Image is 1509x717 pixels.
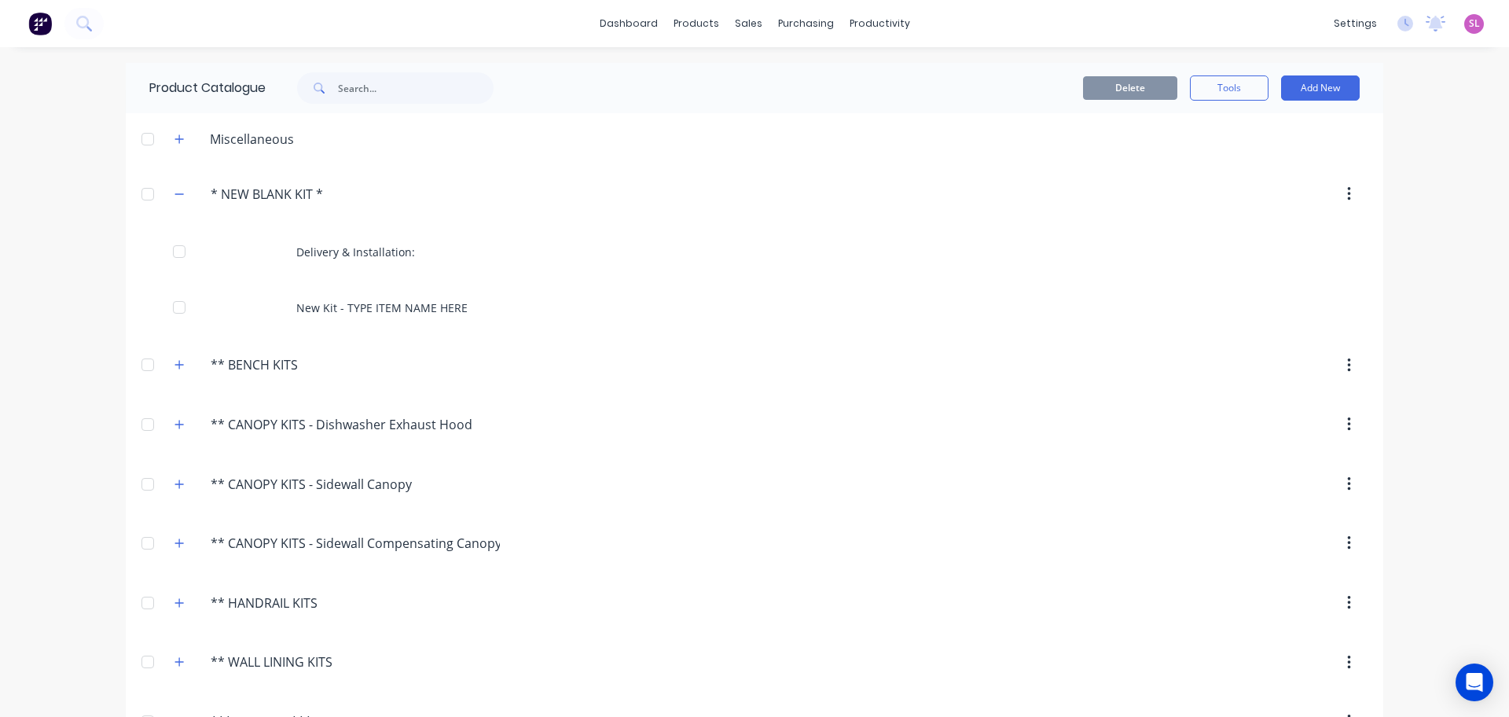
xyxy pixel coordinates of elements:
[126,224,1383,280] div: Delivery & Installation:
[1190,75,1269,101] button: Tools
[1281,75,1360,101] button: Add New
[338,72,494,104] input: Search...
[592,12,666,35] a: dashboard
[211,594,398,612] input: Enter category name
[211,185,398,204] input: Enter category name
[1083,76,1177,100] button: Delete
[126,63,266,113] div: Product Catalogue
[197,130,307,149] div: Miscellaneous
[727,12,770,35] div: sales
[126,280,1383,336] div: New Kit - TYPE ITEM NAME HERE
[770,12,842,35] div: purchasing
[211,355,398,374] input: Enter category name
[666,12,727,35] div: products
[842,12,918,35] div: productivity
[1326,12,1385,35] div: settings
[211,415,472,434] input: Enter category name
[211,653,398,671] input: Enter category name
[1469,17,1480,31] span: SL
[1456,664,1493,701] div: Open Intercom Messenger
[28,12,52,35] img: Factory
[211,534,500,553] input: Enter category name
[211,475,413,494] input: Enter category name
